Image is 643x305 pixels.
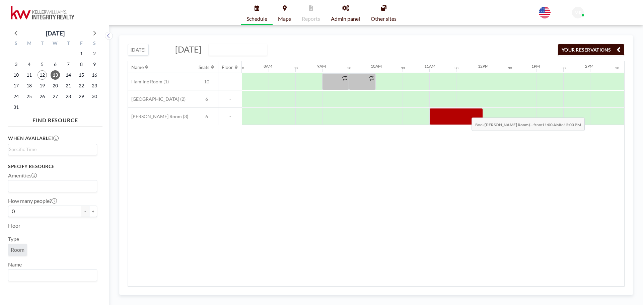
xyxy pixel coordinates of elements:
span: Admin panel [331,16,360,21]
b: [PERSON_NAME] Room (... [485,122,533,127]
b: 12:00 PM [564,122,581,127]
div: [DATE] [46,28,65,38]
span: Wednesday, August 6, 2025 [51,60,60,69]
span: Sunday, August 17, 2025 [11,81,21,90]
b: 11:00 AM [542,122,560,127]
span: Maps [278,16,291,21]
input: Search for option [243,45,256,54]
input: Search for option [9,182,93,190]
span: Monday, August 18, 2025 [24,81,34,90]
span: Reports [302,16,320,21]
span: [PERSON_NAME] Room (3) [128,113,188,120]
span: Sunday, August 31, 2025 [11,102,21,112]
span: - [218,79,242,85]
div: S [10,40,23,48]
div: W [49,40,62,48]
span: 6 [195,96,218,102]
label: How many people? [8,198,57,204]
span: Sunday, August 10, 2025 [11,70,21,80]
span: Sunday, August 24, 2025 [11,92,21,101]
span: Tuesday, August 5, 2025 [38,60,47,69]
h4: FIND RESOURCE [8,114,102,124]
span: Saturday, August 9, 2025 [90,60,99,69]
span: [DATE] [175,44,202,54]
span: DAILY VIEW [210,45,242,54]
button: - [81,206,89,217]
span: Room [11,246,24,253]
span: Schedule [246,16,267,21]
span: - [218,96,242,102]
span: 10 [195,79,218,85]
span: Wednesday, August 13, 2025 [51,70,60,80]
span: Friday, August 15, 2025 [77,70,86,80]
div: 30 [615,66,619,70]
div: 30 [401,66,405,70]
span: Wednesday, August 20, 2025 [51,81,60,90]
button: + [89,206,97,217]
span: Friday, August 8, 2025 [77,60,86,69]
div: 2PM [585,64,593,69]
div: 30 [454,66,458,70]
span: 6 [195,113,218,120]
label: Type [8,236,19,242]
input: Search for option [9,146,93,153]
span: Thursday, August 7, 2025 [64,60,73,69]
div: Search for option [209,44,267,55]
div: F [75,40,88,48]
span: [GEOGRAPHIC_DATA] (2) [128,96,186,102]
span: [PERSON_NAME] [586,7,624,13]
div: T [62,40,75,48]
span: Monday, August 25, 2025 [24,92,34,101]
span: Hamline Room (1) [128,79,169,85]
span: Saturday, August 30, 2025 [90,92,99,101]
div: 11AM [424,64,435,69]
div: 9AM [317,64,326,69]
div: T [36,40,49,48]
div: 30 [347,66,351,70]
div: 12PM [478,64,489,69]
span: Saturday, August 16, 2025 [90,70,99,80]
div: Search for option [8,144,97,154]
div: 1PM [531,64,540,69]
input: Search for option [9,271,93,280]
div: 30 [240,66,244,70]
span: Wednesday, August 27, 2025 [51,92,60,101]
div: 8AM [264,64,272,69]
span: Thursday, August 21, 2025 [64,81,73,90]
div: Search for option [8,270,97,281]
span: Tuesday, August 19, 2025 [38,81,47,90]
span: Book from to [472,118,585,131]
span: Friday, August 1, 2025 [77,49,86,58]
span: Saturday, August 23, 2025 [90,81,99,90]
span: - [218,113,242,120]
div: Seats [199,64,209,70]
span: Monday, August 4, 2025 [24,60,34,69]
span: Admin [586,13,598,18]
span: Friday, August 22, 2025 [77,81,86,90]
img: organization-logo [11,6,74,19]
div: Floor [222,64,233,70]
div: 30 [508,66,512,70]
span: Thursday, August 14, 2025 [64,70,73,80]
span: Saturday, August 2, 2025 [90,49,99,58]
div: M [23,40,36,48]
label: Floor [8,222,20,229]
span: Thursday, August 28, 2025 [64,92,73,101]
div: Name [131,64,144,70]
div: Search for option [8,180,97,192]
button: [DATE] [128,44,149,56]
div: 10AM [371,64,382,69]
span: Tuesday, August 26, 2025 [38,92,47,101]
h3: Specify resource [8,163,97,169]
div: 30 [562,66,566,70]
span: MR [574,10,582,16]
button: YOUR RESERVATIONS [558,44,625,56]
span: Sunday, August 3, 2025 [11,60,21,69]
span: Tuesday, August 12, 2025 [38,70,47,80]
span: Monday, August 11, 2025 [24,70,34,80]
div: S [88,40,101,48]
label: Name [8,261,22,268]
div: 30 [294,66,298,70]
span: Friday, August 29, 2025 [77,92,86,101]
span: Other sites [371,16,397,21]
